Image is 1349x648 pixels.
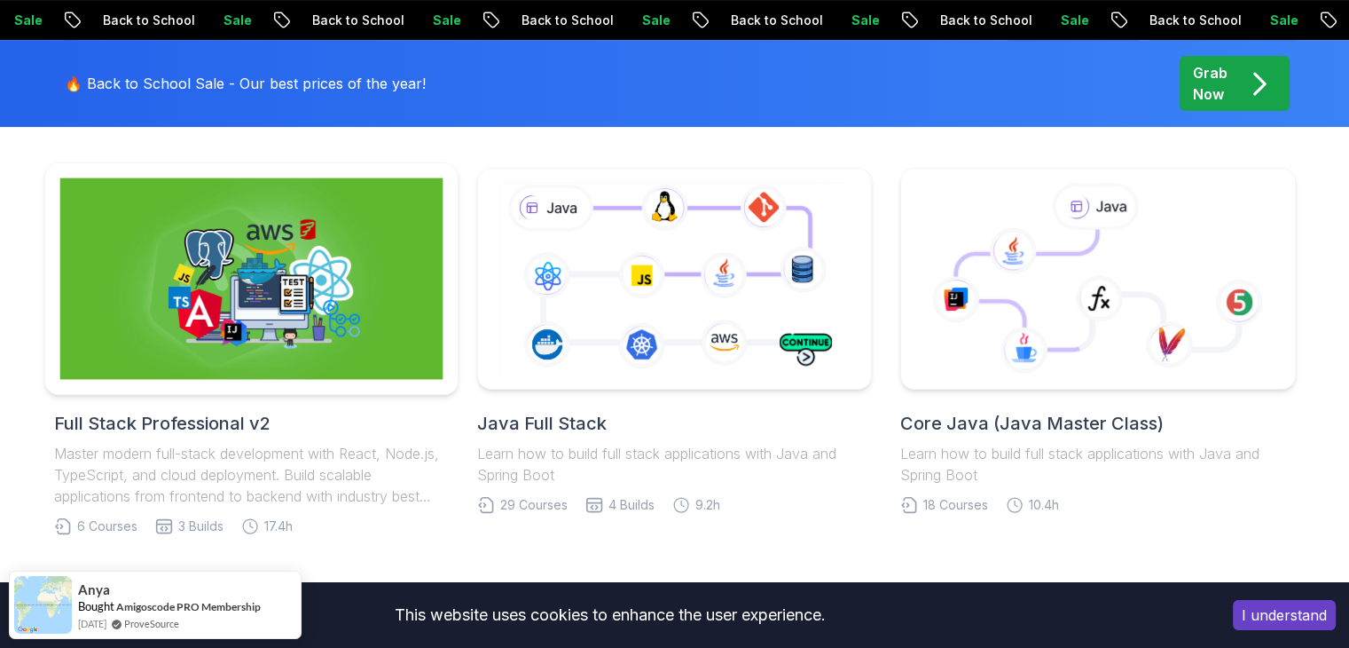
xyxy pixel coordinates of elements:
[124,616,179,631] a: ProveSource
[488,12,608,29] p: Back to School
[78,616,106,631] span: [DATE]
[900,168,1295,514] a: Core Java (Java Master Class)Learn how to build full stack applications with Java and Spring Boot...
[477,411,872,436] h2: Java Full Stack
[54,443,449,507] p: Master modern full-stack development with React, Node.js, TypeScript, and cloud deployment. Build...
[818,12,874,29] p: Sale
[900,411,1295,436] h2: Core Java (Java Master Class)
[77,518,137,535] span: 6 Courses
[1029,496,1059,514] span: 10.4h
[695,496,720,514] span: 9.2h
[54,411,449,436] h2: Full Stack Professional v2
[13,596,1206,635] div: This website uses cookies to enhance the user experience.
[264,518,293,535] span: 17.4h
[1193,62,1227,105] p: Grab Now
[1116,12,1236,29] p: Back to School
[900,443,1295,486] p: Learn how to build full stack applications with Java and Spring Boot
[69,12,190,29] p: Back to School
[14,576,72,634] img: provesource social proof notification image
[178,518,224,535] span: 3 Builds
[1233,600,1336,630] button: Accept cookies
[1236,12,1293,29] p: Sale
[477,443,872,486] p: Learn how to build full stack applications with Java and Spring Boot
[116,599,261,614] a: Amigoscode PRO Membership
[78,582,110,597] span: Anya
[78,599,114,613] span: Bought
[1027,12,1084,29] p: Sale
[54,168,449,535] a: Full Stack Professional v2Full Stack Professional v2Master modern full-stack development with Rea...
[477,168,872,514] a: Java Full StackLearn how to build full stack applications with Java and Spring Boot29 Courses4 Bu...
[608,12,665,29] p: Sale
[59,178,443,380] img: Full Stack Professional v2
[697,12,818,29] p: Back to School
[923,496,988,514] span: 18 Courses
[906,12,1027,29] p: Back to School
[500,496,568,514] span: 29 Courses
[65,73,426,94] p: 🔥 Back to School Sale - Our best prices of the year!
[190,12,247,29] p: Sale
[278,12,399,29] p: Back to School
[608,496,655,514] span: 4 Builds
[399,12,456,29] p: Sale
